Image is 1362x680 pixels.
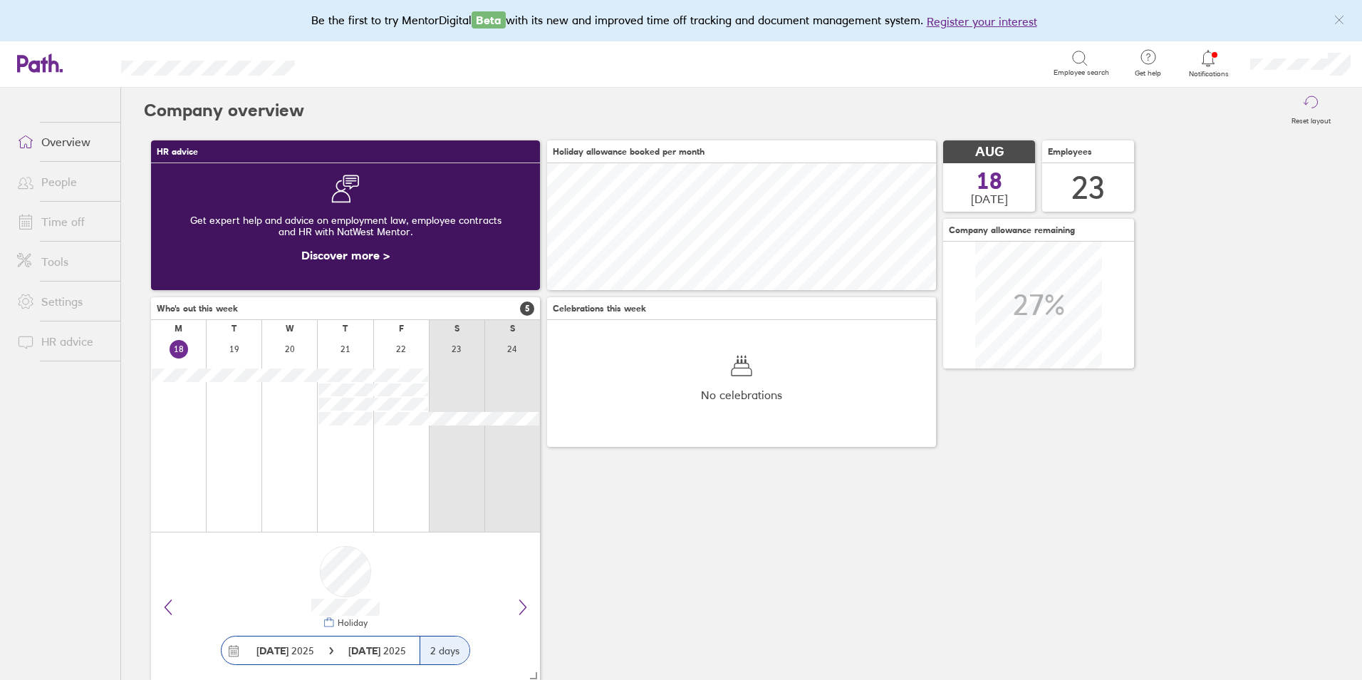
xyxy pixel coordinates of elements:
span: Who's out this week [157,304,238,314]
span: 2025 [348,645,406,656]
div: F [399,324,404,334]
strong: [DATE] [348,644,383,657]
a: People [6,168,120,196]
div: 2 days [420,637,469,664]
span: [DATE] [971,192,1008,205]
a: HR advice [6,327,120,356]
span: No celebrations [701,388,782,401]
span: Get help [1125,69,1171,78]
div: 23 [1071,170,1106,206]
div: S [510,324,515,334]
span: Employees [1048,147,1092,157]
button: Register your interest [927,13,1037,30]
div: Get expert help and advice on employment law, employee contracts and HR with NatWest Mentor. [162,203,529,249]
span: Company allowance remaining [949,225,1075,235]
span: Notifications [1185,70,1232,78]
span: Beta [472,11,506,29]
span: 18 [977,170,1002,192]
label: Reset layout [1283,113,1339,125]
span: HR advice [157,147,198,157]
div: Be the first to try MentorDigital with its new and improved time off tracking and document manage... [311,11,1051,30]
a: Tools [6,247,120,276]
div: T [232,324,236,334]
h2: Company overview [144,88,304,133]
span: AUG [975,145,1004,160]
a: Notifications [1185,48,1232,78]
span: Employee search [1054,68,1109,77]
div: Holiday [335,618,368,628]
span: Celebrations this week [553,304,646,314]
span: Holiday allowance booked per month [553,147,705,157]
a: Settings [6,287,120,316]
div: S [454,324,459,334]
strong: [DATE] [256,644,288,657]
div: M [175,324,182,334]
span: 5 [520,302,534,316]
div: Search [333,56,370,69]
span: 2025 [256,645,314,656]
div: W [286,324,294,334]
a: Discover more > [301,248,390,262]
div: T [343,324,348,334]
a: Time off [6,207,120,236]
button: Reset layout [1283,88,1339,133]
a: Overview [6,128,120,156]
